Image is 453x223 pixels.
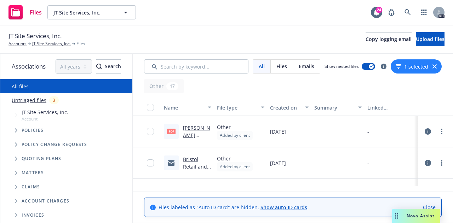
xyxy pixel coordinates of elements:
div: File type [217,104,257,111]
a: more [437,159,446,167]
span: Upload files [416,36,445,42]
button: SearchSearch [96,59,121,74]
a: Files [6,2,45,22]
span: Copy logging email [366,36,412,42]
button: Name [161,99,214,116]
div: Created on [270,104,301,111]
span: Added by client [220,164,250,170]
span: JT Site Services, Inc. [8,31,62,41]
span: Quoting plans [22,157,62,161]
input: Toggle Row Selected [147,128,154,135]
a: more [437,127,446,136]
a: Search [401,5,415,19]
a: Show auto ID cards [260,204,307,211]
div: Search [96,60,121,73]
div: Name [164,104,203,111]
span: Other [217,123,253,131]
span: Account [22,116,68,122]
span: Claims [22,185,40,189]
span: All [259,63,265,70]
span: Policies [22,128,44,133]
div: Tree Example [0,107,132,222]
button: JT Site Services, Inc. [47,5,136,19]
a: All files [12,83,29,90]
input: Search by keyword... [144,59,248,74]
span: pdf [167,129,176,134]
div: - [367,159,369,167]
span: Nova Assist [407,213,435,219]
button: File type [214,99,267,116]
span: Files [276,63,287,70]
a: Switch app [417,5,431,19]
div: 24 [376,7,382,13]
a: JT Site Services, Inc. [32,41,71,47]
span: Account charges [22,199,69,203]
span: Policy change requests [22,142,87,147]
span: Invoices [22,213,45,217]
span: Files labeled as "Auto ID card" are hidden. [159,204,307,211]
span: [DATE] [270,128,286,135]
button: Created on [267,99,311,116]
span: Other [217,155,253,162]
span: Show nested files [325,63,359,69]
a: [PERSON_NAME] Construction COI Requirements .pdf [183,124,210,168]
button: 1 selected [396,63,428,70]
a: Untriaged files [12,96,46,104]
a: Bristol Retail and Athena Mgmt COI Requirements .25 [183,156,209,200]
button: Upload files [416,32,445,46]
div: Linked associations [367,104,415,111]
a: Close [423,204,436,211]
span: JT Site Services, Inc. [22,108,68,116]
span: Files [76,41,85,47]
span: [DATE] [270,159,286,167]
span: Matters [22,171,44,175]
a: Report a Bug [384,5,398,19]
div: Drag to move [392,209,401,223]
span: Added by client [220,132,250,139]
button: Linked associations [365,99,418,116]
span: Emails [299,63,314,70]
svg: Search [96,64,102,69]
span: Associations [12,62,46,71]
button: Summary [311,99,365,116]
button: Copy logging email [366,32,412,46]
button: Nova Assist [392,209,440,223]
div: Summary [314,104,354,111]
span: Files [30,10,42,15]
div: - [367,128,369,135]
span: Other [217,186,253,194]
span: JT Site Services, Inc. [53,9,115,16]
div: 3 [49,96,59,104]
input: Toggle Row Selected [147,159,154,166]
input: Select all [147,104,154,111]
a: Accounts [8,41,27,47]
